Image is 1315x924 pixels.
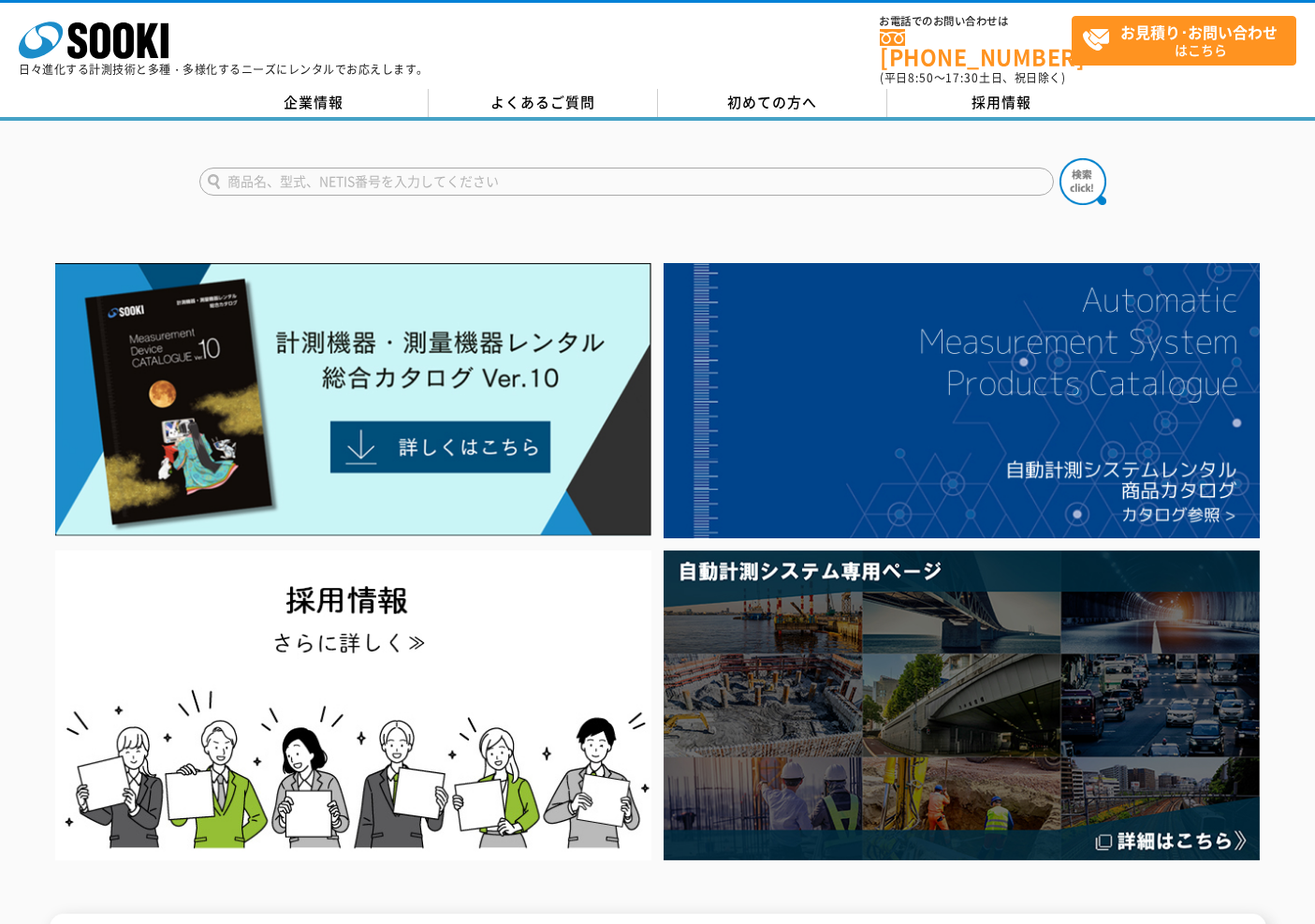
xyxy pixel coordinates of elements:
a: 初めての方へ [658,89,887,117]
p: 日々進化する計測技術と多種・多様化するニーズにレンタルでお応えします。 [19,64,429,75]
img: 自動計測システムカタログ [664,263,1260,538]
a: [PHONE_NUMBER] [880,29,1072,67]
a: お見積り･お問い合わせはこちら [1072,16,1296,66]
a: 企業情報 [199,89,429,117]
img: btn_search.png [1059,158,1106,205]
span: 8:50 [908,69,934,86]
img: Catalog Ver10 [55,263,651,536]
span: はこちら [1082,17,1295,64]
strong: お見積り･お問い合わせ [1120,21,1278,43]
input: 商品名、型式、NETIS番号を入力してください [199,168,1054,196]
a: 採用情報 [887,89,1117,117]
a: よくあるご質問 [429,89,658,117]
span: お電話でのお問い合わせは [880,16,1072,27]
img: SOOKI recruit [55,550,651,860]
img: 自動計測システム専用ページ [664,550,1260,860]
span: 17:30 [945,69,979,86]
span: 初めての方へ [727,92,817,112]
span: (平日 ～ 土日、祝日除く) [880,69,1065,86]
